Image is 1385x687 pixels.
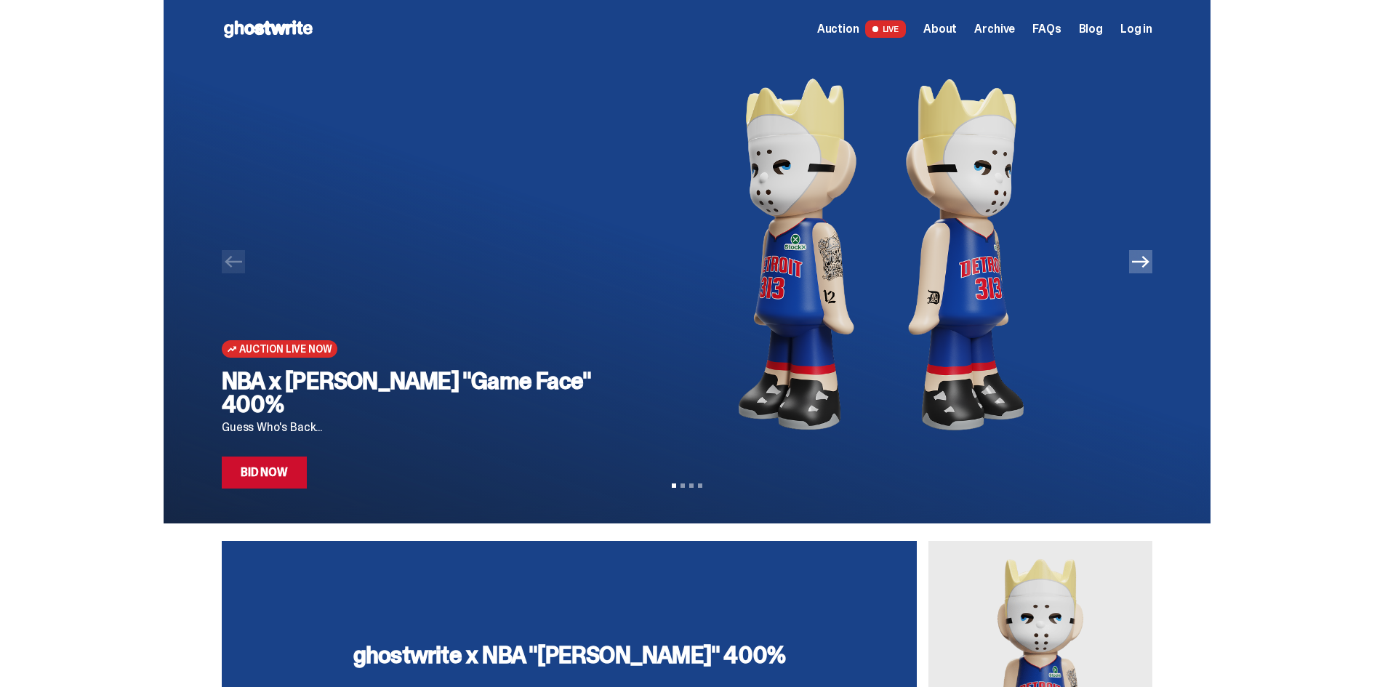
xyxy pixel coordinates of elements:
a: Log in [1120,23,1152,35]
a: Blog [1079,23,1103,35]
button: Next [1129,250,1152,273]
button: View slide 3 [689,483,694,488]
button: View slide 1 [672,483,676,488]
span: Auction [817,23,859,35]
a: FAQs [1032,23,1061,35]
a: About [923,23,957,35]
button: View slide 4 [698,483,702,488]
a: Bid Now [222,457,307,489]
span: Auction Live Now [239,343,332,355]
img: NBA x Eminem "Game Face" 400% [633,58,1129,451]
h2: NBA x [PERSON_NAME] "Game Face" 400% [222,369,609,416]
a: Auction LIVE [817,20,906,38]
span: LIVE [865,20,907,38]
a: Archive [974,23,1015,35]
button: Previous [222,250,245,273]
p: Guess Who's Back... [222,422,609,433]
h3: ghostwrite x NBA "[PERSON_NAME]" 400% [353,643,785,667]
button: View slide 2 [681,483,685,488]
